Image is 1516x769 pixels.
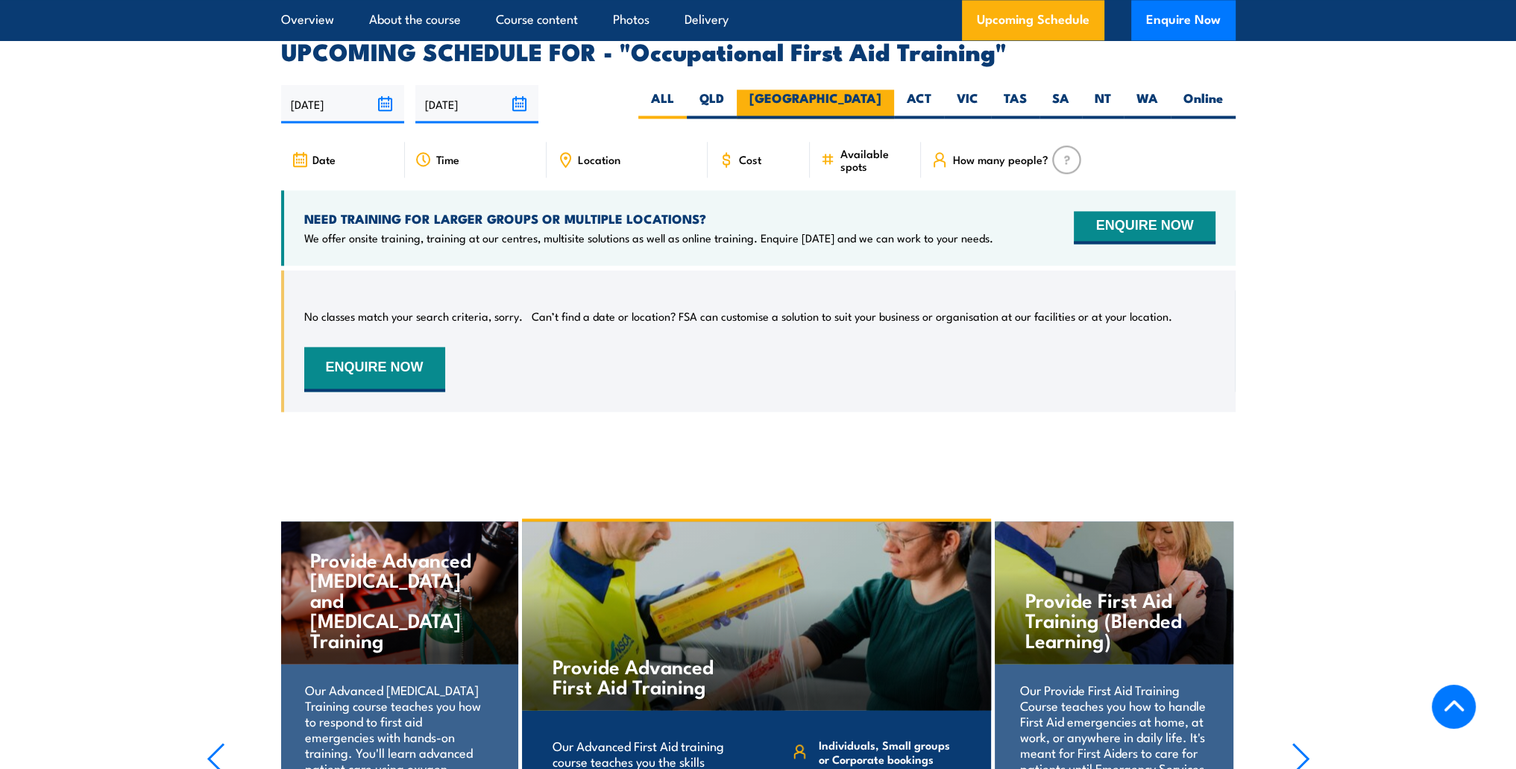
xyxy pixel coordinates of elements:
[638,90,687,119] label: ALL
[1171,90,1236,119] label: Online
[304,347,445,392] button: ENQUIRE NOW
[304,230,993,245] p: We offer onsite training, training at our centres, multisite solutions as well as online training...
[310,549,487,650] h4: Provide Advanced [MEDICAL_DATA] and [MEDICAL_DATA] Training
[1040,90,1082,119] label: SA
[1074,211,1215,244] button: ENQUIRE NOW
[894,90,944,119] label: ACT
[737,90,894,119] label: [GEOGRAPHIC_DATA]
[1082,90,1124,119] label: NT
[553,656,728,696] h4: Provide Advanced First Aid Training
[304,210,993,227] h4: NEED TRAINING FOR LARGER GROUPS OR MULTIPLE LOCATIONS?
[281,40,1236,61] h2: UPCOMING SCHEDULE FOR - "Occupational First Aid Training"
[991,90,1040,119] label: TAS
[840,147,910,172] span: Available spots
[436,153,459,166] span: Time
[532,309,1172,324] p: Can’t find a date or location? FSA can customise a solution to suit your business or organisation...
[312,153,336,166] span: Date
[415,85,538,123] input: To date
[944,90,991,119] label: VIC
[281,85,404,123] input: From date
[1025,589,1202,650] h4: Provide First Aid Training (Blended Learning)
[739,153,761,166] span: Cost
[578,153,620,166] span: Location
[952,153,1048,166] span: How many people?
[819,738,960,766] span: Individuals, Small groups or Corporate bookings
[304,309,523,324] p: No classes match your search criteria, sorry.
[687,90,737,119] label: QLD
[1124,90,1171,119] label: WA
